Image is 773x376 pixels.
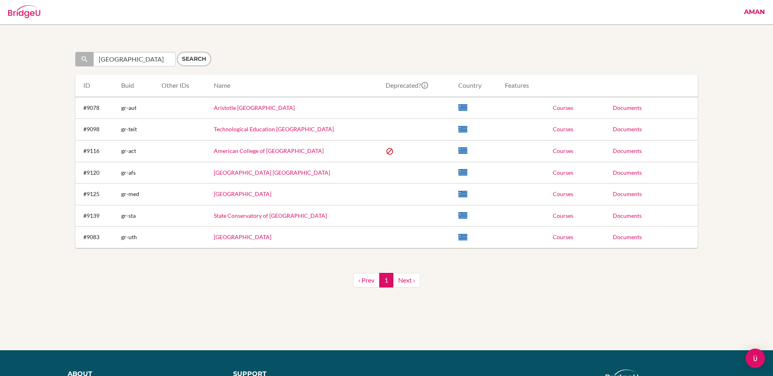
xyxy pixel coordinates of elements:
a: [GEOGRAPHIC_DATA] [214,233,271,240]
a: Courses [553,190,573,197]
a: Next › [393,273,420,288]
th: Features [498,74,546,97]
span: Greece [458,190,468,198]
a: Courses [553,212,573,219]
td: gr-med [115,184,155,205]
th: Name [207,74,379,97]
td: #9083 [75,227,115,248]
td: gr-act [115,140,155,162]
th: buid [115,74,155,97]
a: Documents [613,190,642,197]
td: gr-afs [115,162,155,183]
a: Documents [613,147,642,154]
span: Greece [458,147,468,154]
th: ID [75,74,115,97]
span: Greece [458,104,468,111]
a: Courses [553,147,573,154]
div: Admin: Universities [48,6,125,18]
td: #9120 [75,162,115,183]
td: gr-uth [115,227,155,248]
a: Documents [613,212,642,219]
a: Technological Education [GEOGRAPHIC_DATA] [214,126,334,132]
th: Deprecated? [379,74,452,97]
a: [GEOGRAPHIC_DATA] [GEOGRAPHIC_DATA] [214,169,330,176]
img: Bridge-U [8,5,40,18]
a: 1 [379,273,393,288]
span: Greece [458,126,468,133]
a: Courses [553,233,573,240]
a: Documents [613,233,642,240]
input: Search [177,52,211,66]
td: gr-teit [115,119,155,140]
a: Documents [613,126,642,132]
td: #9125 [75,184,115,205]
span: Greece [458,233,468,241]
td: #9078 [75,97,115,119]
td: gr-sta [115,205,155,226]
td: #9139 [75,205,115,226]
th: IDs this university is known by in different schemes [155,74,208,97]
td: #9116 [75,140,115,162]
a: Courses [553,126,573,132]
a: Documents [613,104,642,111]
a: Documents [613,169,642,176]
td: gr-aut [115,97,155,119]
div: Open Intercom Messenger [746,349,765,368]
a: State Conservatory of [GEOGRAPHIC_DATA] [214,212,327,219]
td: #9098 [75,119,115,140]
a: Aristotle [GEOGRAPHIC_DATA] [214,104,295,111]
a: Courses [553,169,573,176]
a: Courses [553,104,573,111]
a: American College of [GEOGRAPHIC_DATA] [214,147,324,154]
th: Country [452,74,498,97]
span: Greece [458,169,468,176]
a: [GEOGRAPHIC_DATA] [214,190,271,197]
span: Greece [458,212,468,219]
a: ‹ Prev [353,273,380,288]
